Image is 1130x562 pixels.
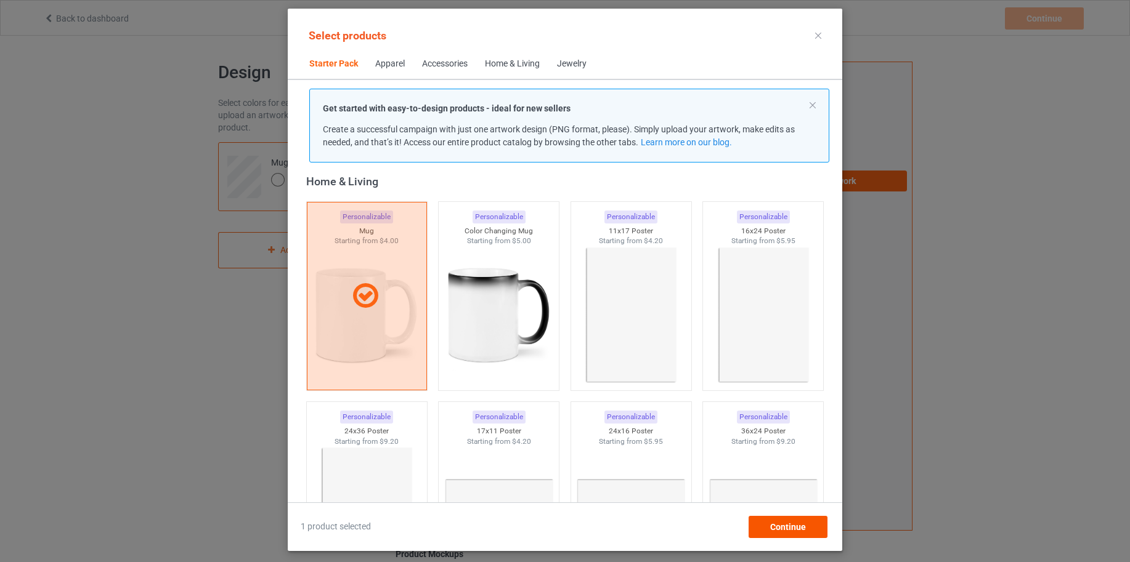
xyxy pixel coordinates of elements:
div: Starting from [703,436,823,447]
div: Apparel [375,58,405,70]
div: 24x36 Poster [307,426,427,436]
div: 16x24 Poster [703,226,823,236]
span: Create a successful campaign with just one artwork design (PNG format, please). Simply upload you... [323,124,795,147]
span: $4.20 [644,236,663,245]
span: Continue [770,522,806,532]
div: Personalizable [604,411,657,424]
a: Learn more on our blog. [641,137,732,147]
span: $9.20 [380,437,399,446]
div: Starting from [439,436,559,447]
span: $5.95 [644,437,663,446]
span: Select products [309,29,386,42]
div: Accessories [422,58,468,70]
img: regular.jpg [444,246,554,384]
img: regular.jpg [708,246,818,384]
img: regular.jpg [576,246,686,384]
div: 11x17 Poster [571,226,691,236]
div: Personalizable [737,411,790,424]
span: 1 product selected [301,521,371,533]
div: Home & Living [485,58,540,70]
div: Starting from [439,236,559,246]
div: Personalizable [473,211,526,223]
div: 24x16 Poster [571,426,691,436]
div: Starting from [571,236,691,246]
div: Personalizable [737,211,790,223]
span: $9.20 [776,437,795,446]
div: Starting from [571,436,691,447]
div: 36x24 Poster [703,426,823,436]
div: Personalizable [604,211,657,223]
div: Starting from [703,236,823,246]
span: Starter Pack [301,49,367,79]
span: $4.20 [512,437,531,446]
span: $5.00 [512,236,531,245]
div: 17x11 Poster [439,426,559,436]
span: $5.95 [776,236,795,245]
div: Personalizable [340,411,393,424]
div: Personalizable [473,411,526,424]
div: Home & Living [306,174,829,188]
div: Starting from [307,436,427,447]
div: Color Changing Mug [439,226,559,236]
div: Continue [749,516,827,538]
div: Jewelry [557,58,587,70]
strong: Get started with easy-to-design products - ideal for new sellers [323,103,571,113]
